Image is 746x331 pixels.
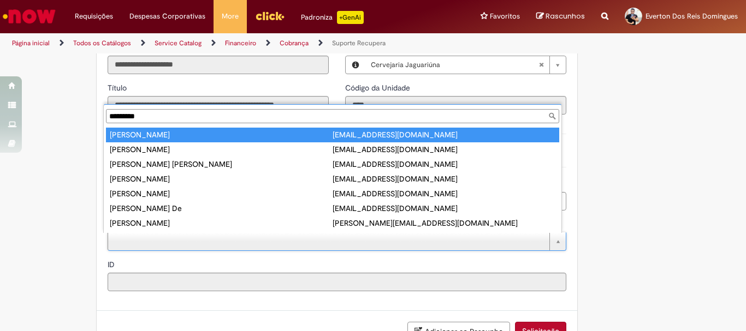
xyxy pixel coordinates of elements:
[333,218,555,228] div: [PERSON_NAME][EMAIL_ADDRESS][DOMAIN_NAME]
[104,125,561,233] ul: Nome
[110,159,333,170] div: [PERSON_NAME] [PERSON_NAME]
[333,144,555,155] div: [EMAIL_ADDRESS][DOMAIN_NAME]
[110,129,333,140] div: [PERSON_NAME]
[333,188,555,199] div: [EMAIL_ADDRESS][DOMAIN_NAME]
[110,173,333,184] div: [PERSON_NAME]
[333,129,555,140] div: [EMAIL_ADDRESS][DOMAIN_NAME]
[110,203,333,214] div: [PERSON_NAME] De
[333,203,555,214] div: [EMAIL_ADDRESS][DOMAIN_NAME]
[110,188,333,199] div: [PERSON_NAME]
[110,218,333,228] div: [PERSON_NAME]
[110,144,333,155] div: [PERSON_NAME]
[333,173,555,184] div: [EMAIL_ADDRESS][DOMAIN_NAME]
[333,159,555,170] div: [EMAIL_ADDRESS][DOMAIN_NAME]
